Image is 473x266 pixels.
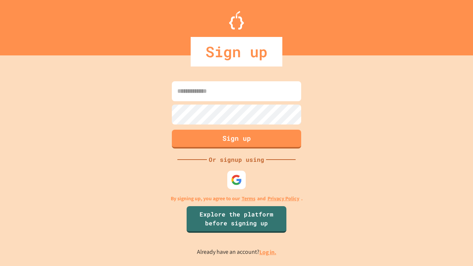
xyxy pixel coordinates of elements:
[268,195,299,202] a: Privacy Policy
[187,206,286,233] a: Explore the platform before signing up
[172,130,301,149] button: Sign up
[197,248,276,257] p: Already have an account?
[242,195,255,202] a: Terms
[259,248,276,256] a: Log in.
[191,37,282,66] div: Sign up
[207,155,266,164] div: Or signup using
[171,195,303,202] p: By signing up, you agree to our and .
[231,174,242,185] img: google-icon.svg
[229,11,244,30] img: Logo.svg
